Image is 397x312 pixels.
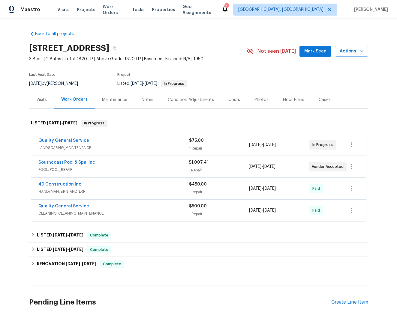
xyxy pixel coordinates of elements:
[340,48,363,55] span: Actions
[249,207,276,213] span: -
[238,7,323,13] span: [GEOGRAPHIC_DATA], [GEOGRAPHIC_DATA]
[249,164,275,170] span: -
[69,247,83,251] span: [DATE]
[63,121,77,125] span: [DATE]
[29,31,87,37] a: Back to all projects
[66,262,80,266] span: [DATE]
[31,120,77,127] h6: LISTED
[131,82,157,86] span: -
[161,82,187,85] span: In Progress
[331,299,368,305] div: Create Line Item
[132,7,145,12] span: Tasks
[257,48,296,54] span: Not seen [DATE]
[53,233,67,237] span: [DATE]
[77,7,95,13] span: Projects
[38,145,189,151] span: LANDSCAPING_MAINTENANCE
[263,186,276,191] span: [DATE]
[38,182,81,186] a: 4D Construction Inc
[249,186,262,191] span: [DATE]
[38,167,189,173] span: POOL, POOL_REPAIR
[82,262,96,266] span: [DATE]
[53,233,83,237] span: -
[224,4,229,10] div: 1
[283,97,304,103] div: Floor Plans
[263,165,275,169] span: [DATE]
[304,48,326,55] span: Mark Seen
[29,56,247,62] span: 3 Beds | 2 Baths | Total: 1820 ft² | Above Grade: 1820 ft² | Basement Finished: N/A | 1950
[145,82,157,86] span: [DATE]
[117,73,131,76] span: Project
[29,80,85,87] div: by [PERSON_NAME]
[312,164,346,170] span: Vendor Accepted
[53,247,67,251] span: [DATE]
[142,97,153,103] div: Notes
[38,204,89,208] a: Quality General Service
[103,4,125,16] span: Work Orders
[29,114,368,133] div: LISTED [DATE]-[DATE]In Progress
[29,242,368,257] div: LISTED [DATE]-[DATE]Complete
[29,82,42,86] span: [DATE]
[249,186,276,192] span: -
[189,204,207,208] span: $500.00
[299,46,331,57] button: Mark Seen
[37,232,83,239] h6: LISTED
[189,160,209,165] span: $1,007.41
[254,97,269,103] div: Photos
[38,189,189,195] span: HANDYMAN, BRN_AND_LRR
[88,232,111,238] span: Complete
[38,210,189,216] span: CLEANING, CLEANING_MAINTENANCE
[189,138,204,143] span: $75.00
[182,4,214,16] span: Geo Assignments
[189,167,249,173] div: 1 Repair
[82,120,107,126] span: In Progress
[36,97,47,103] div: Visits
[102,97,127,103] div: Maintenance
[38,138,89,143] a: Quality General Service
[152,7,175,13] span: Properties
[29,257,368,271] div: RENOVATION [DATE]-[DATE]Complete
[20,7,40,13] span: Maestro
[312,207,322,213] span: Paid
[66,262,96,266] span: -
[109,43,120,54] button: Copy Address
[189,145,249,151] div: 1 Repair
[168,97,214,103] div: Condition Adjustments
[53,247,83,251] span: -
[263,208,276,212] span: [DATE]
[29,45,109,51] h2: [STREET_ADDRESS]
[37,260,96,268] h6: RENOVATION
[249,165,261,169] span: [DATE]
[263,143,276,147] span: [DATE]
[47,121,77,125] span: -
[29,73,56,76] span: Last Visit Date
[335,46,368,57] button: Actions
[312,142,335,148] span: In Progress
[249,143,262,147] span: [DATE]
[352,7,388,13] span: [PERSON_NAME]
[101,261,124,267] span: Complete
[249,208,262,212] span: [DATE]
[57,7,70,13] span: Visits
[131,82,143,86] span: [DATE]
[117,82,187,86] span: Listed
[37,246,83,253] h6: LISTED
[29,228,368,242] div: LISTED [DATE]-[DATE]Complete
[69,233,83,237] span: [DATE]
[249,142,276,148] span: -
[312,186,322,192] span: Paid
[319,97,331,103] div: Cases
[228,97,240,103] div: Costs
[189,189,249,195] div: 1 Repair
[88,247,111,253] span: Complete
[47,121,61,125] span: [DATE]
[189,182,207,186] span: $450.00
[61,97,88,103] div: Work Orders
[189,211,249,217] div: 1 Repair
[38,160,95,165] a: Southcoast Pool & Spa, Inc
